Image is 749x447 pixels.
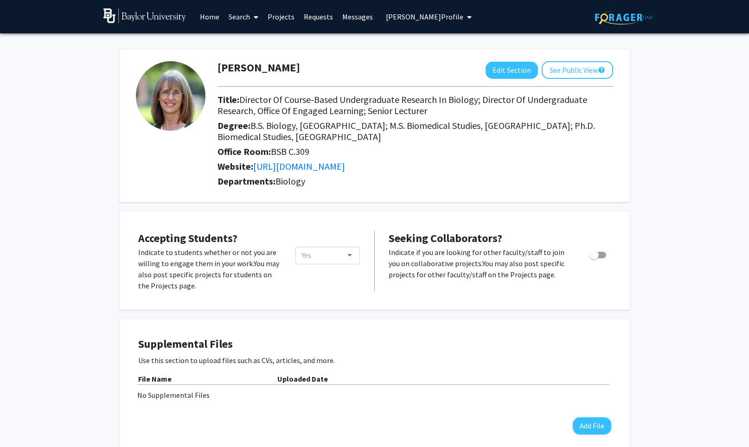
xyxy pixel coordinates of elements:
[218,161,613,172] h2: Website:
[253,160,345,172] a: Opens in a new tab
[7,405,39,440] iframe: Chat
[338,0,378,33] a: Messages
[271,146,309,157] span: BSB C.309
[486,62,538,79] button: Edit Section
[389,231,502,245] span: Seeking Collaborators?
[224,0,263,33] a: Search
[218,61,300,75] h1: [PERSON_NAME]
[137,390,612,401] div: No Supplemental Files
[218,94,587,116] span: Director Of Course-Based Undergraduate Research In Biology; Director Of Undergraduate Research, O...
[389,247,572,280] p: Indicate if you are looking for other faculty/staff to join you on collaborative projects. You ma...
[136,61,205,131] img: Profile Picture
[195,0,224,33] a: Home
[277,374,328,383] b: Uploaded Date
[586,247,611,261] div: Toggle
[573,417,611,434] button: Add File
[138,355,611,366] p: Use this section to upload files such as CVs, articles, and more.
[595,10,653,25] img: ForagerOne Logo
[301,250,311,260] span: Yes
[295,247,360,264] mat-select: Would you like to permit student requests?
[218,120,613,142] h2: Degree:
[218,146,613,157] h2: Office Room:
[275,175,305,187] span: Biology
[299,0,338,33] a: Requests
[263,0,299,33] a: Projects
[138,231,237,245] span: Accepting Students?
[542,61,613,79] button: See Public View
[386,12,463,21] span: [PERSON_NAME] Profile
[598,64,605,76] mat-icon: help
[211,176,620,187] h2: Departments:
[218,94,613,116] h2: Title:
[218,120,595,142] span: B.S. Biology, [GEOGRAPHIC_DATA]; M.S. Biomedical Studies, [GEOGRAPHIC_DATA]; Ph.D. Biomedical Stu...
[138,338,611,351] h4: Supplemental Files
[138,374,172,383] b: File Name
[138,247,282,291] p: Indicate to students whether or not you are willing to engage them in your work. You may also pos...
[103,8,186,23] img: Baylor University Logo
[295,247,360,264] div: Toggle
